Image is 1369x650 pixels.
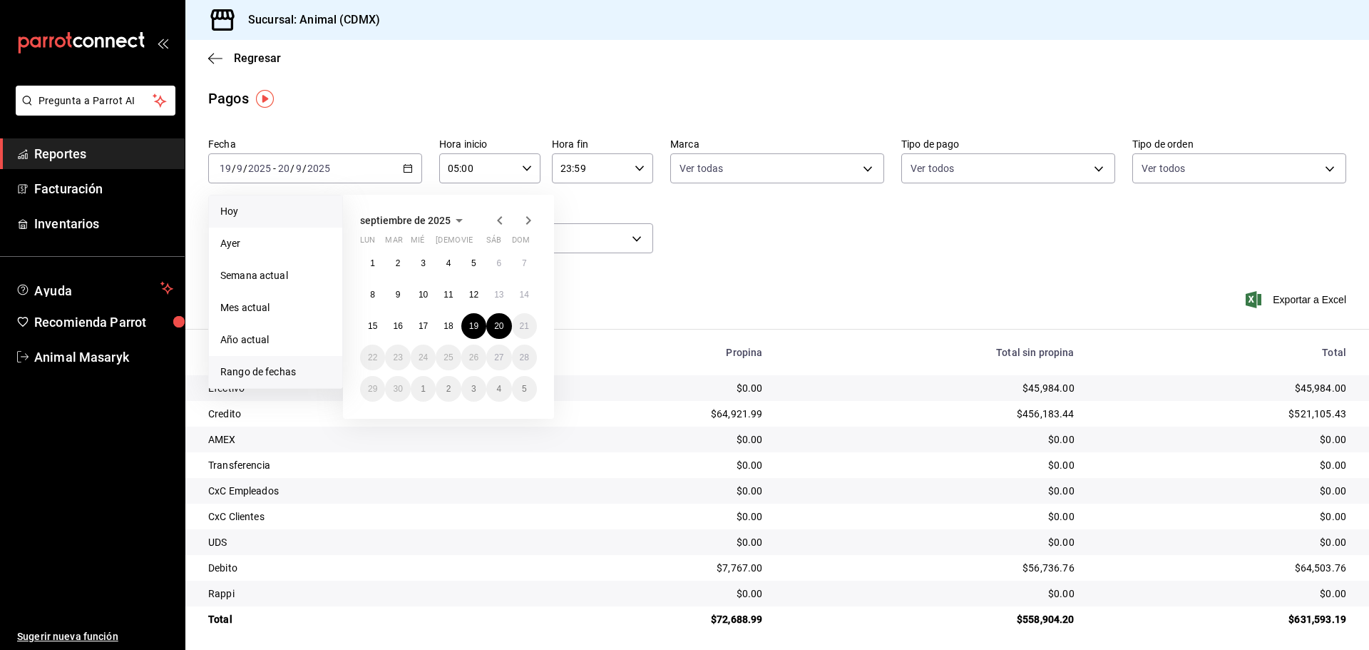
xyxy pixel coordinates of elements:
button: 3 de octubre de 2025 [461,376,486,402]
abbr: 10 de septiembre de 2025 [419,290,428,300]
button: Exportar a Excel [1248,291,1346,308]
abbr: jueves [436,235,520,250]
div: Total sin propina [785,347,1074,358]
button: 25 de septiembre de 2025 [436,345,461,370]
abbr: 30 de septiembre de 2025 [393,384,402,394]
div: $0.00 [785,509,1074,524]
span: Recomienda Parrot [34,313,173,332]
div: $56,736.76 [785,561,1074,575]
label: Tipo de pago [901,139,1115,149]
button: 14 de septiembre de 2025 [512,282,537,308]
div: $0.00 [555,509,763,524]
button: Tooltip marker [256,90,274,108]
abbr: 4 de octubre de 2025 [496,384,501,394]
button: 17 de septiembre de 2025 [411,313,436,339]
abbr: viernes [461,235,473,250]
div: Debito [208,561,533,575]
abbr: 23 de septiembre de 2025 [393,352,402,362]
button: 13 de septiembre de 2025 [486,282,511,308]
div: $0.00 [555,432,763,447]
span: septiembre de 2025 [360,215,451,226]
abbr: 2 de octubre de 2025 [446,384,451,394]
div: UDS [208,535,533,549]
div: AMEX [208,432,533,447]
div: $0.00 [785,535,1074,549]
div: $631,593.19 [1097,612,1346,626]
button: 3 de septiembre de 2025 [411,250,436,276]
div: $0.00 [555,484,763,498]
abbr: 9 de septiembre de 2025 [396,290,401,300]
div: $64,921.99 [555,407,763,421]
div: $45,984.00 [785,381,1074,395]
div: Total [1097,347,1346,358]
abbr: 12 de septiembre de 2025 [469,290,478,300]
label: Fecha [208,139,422,149]
div: $558,904.20 [785,612,1074,626]
div: Credito [208,407,533,421]
input: -- [295,163,302,174]
abbr: 4 de septiembre de 2025 [446,258,451,268]
abbr: 17 de septiembre de 2025 [419,321,428,331]
button: 1 de octubre de 2025 [411,376,436,402]
abbr: 22 de septiembre de 2025 [368,352,377,362]
span: Reportes [34,144,173,163]
div: $45,984.00 [1097,381,1346,395]
abbr: 14 de septiembre de 2025 [520,290,529,300]
div: $0.00 [1097,484,1346,498]
div: $0.00 [555,458,763,472]
button: 6 de septiembre de 2025 [486,250,511,276]
abbr: sábado [486,235,501,250]
span: Ayer [220,236,331,251]
div: $0.00 [1097,509,1346,524]
abbr: 1 de septiembre de 2025 [370,258,375,268]
div: CxC Clientes [208,509,533,524]
button: 9 de septiembre de 2025 [385,282,410,308]
abbr: 3 de octubre de 2025 [471,384,476,394]
abbr: 2 de septiembre de 2025 [396,258,401,268]
span: Ver todos [911,161,954,176]
span: Rango de fechas [220,365,331,380]
input: ---- [247,163,272,174]
button: 21 de septiembre de 2025 [512,313,537,339]
div: $64,503.76 [1097,561,1346,575]
div: Total [208,612,533,626]
button: 8 de septiembre de 2025 [360,282,385,308]
abbr: 3 de septiembre de 2025 [421,258,426,268]
span: Ver todos [1142,161,1185,176]
label: Tipo de orden [1132,139,1346,149]
button: 2 de septiembre de 2025 [385,250,410,276]
span: Sugerir nueva función [17,629,173,644]
abbr: 11 de septiembre de 2025 [443,290,453,300]
button: 29 de septiembre de 2025 [360,376,385,402]
div: $0.00 [555,586,763,601]
button: 1 de septiembre de 2025 [360,250,385,276]
span: / [290,163,294,174]
span: / [243,163,247,174]
button: 27 de septiembre de 2025 [486,345,511,370]
button: 4 de septiembre de 2025 [436,250,461,276]
abbr: 16 de septiembre de 2025 [393,321,402,331]
div: $456,183.44 [785,407,1074,421]
abbr: domingo [512,235,530,250]
button: 2 de octubre de 2025 [436,376,461,402]
button: 15 de septiembre de 2025 [360,313,385,339]
div: $0.00 [785,458,1074,472]
button: 26 de septiembre de 2025 [461,345,486,370]
button: 5 de septiembre de 2025 [461,250,486,276]
div: $0.00 [785,484,1074,498]
input: -- [219,163,232,174]
abbr: 20 de septiembre de 2025 [494,321,503,331]
button: 19 de septiembre de 2025 [461,313,486,339]
button: 24 de septiembre de 2025 [411,345,436,370]
button: 4 de octubre de 2025 [486,376,511,402]
span: Mes actual [220,300,331,315]
label: Hora fin [552,139,653,149]
button: Pregunta a Parrot AI [16,86,175,116]
button: 22 de septiembre de 2025 [360,345,385,370]
abbr: 21 de septiembre de 2025 [520,321,529,331]
div: Rappi [208,586,533,601]
div: Propina [555,347,763,358]
abbr: 19 de septiembre de 2025 [469,321,478,331]
div: $7,767.00 [555,561,763,575]
span: / [302,163,307,174]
